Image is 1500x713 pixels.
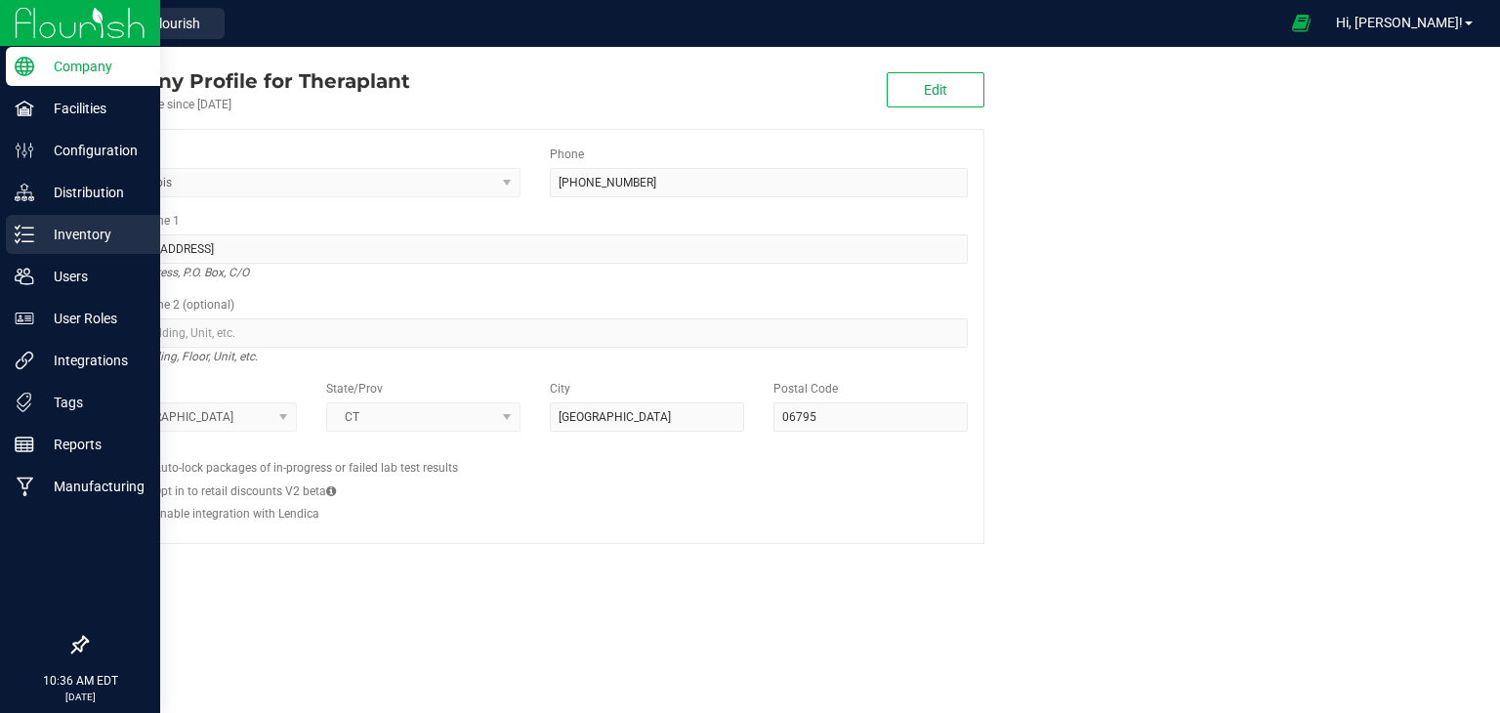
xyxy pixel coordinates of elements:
div: Theraplant [86,66,410,96]
inline-svg: Distribution [15,183,34,202]
inline-svg: Inventory [15,225,34,244]
inline-svg: Integrations [15,351,34,370]
span: Edit [924,82,947,98]
p: 10:36 AM EDT [9,672,151,690]
h2: Configs [103,446,968,459]
i: Street address, P.O. Box, C/O [103,261,249,284]
label: State/Prov [326,380,383,398]
p: Distribution [34,181,151,204]
inline-svg: Configuration [15,141,34,160]
p: Company [34,55,151,78]
label: Opt in to retail discounts V2 beta [153,482,336,500]
p: Users [34,265,151,288]
inline-svg: Tags [15,393,34,412]
i: Suite, Building, Floor, Unit, etc. [103,345,258,368]
p: Inventory [34,223,151,246]
input: City [550,402,744,432]
label: Enable integration with Lendica [153,505,319,523]
label: Auto-lock packages of in-progress or failed lab test results [153,459,458,477]
button: Edit [887,72,984,107]
p: Reports [34,433,151,456]
p: Manufacturing [34,475,151,498]
inline-svg: Company [15,57,34,76]
p: Facilities [34,97,151,120]
input: Suite, Building, Unit, etc. [103,318,968,348]
p: User Roles [34,307,151,330]
p: [DATE] [9,690,151,704]
span: Hi, [PERSON_NAME]! [1336,15,1463,30]
p: Integrations [34,349,151,372]
input: Postal Code [773,402,968,432]
inline-svg: Users [15,267,34,286]
div: Account active since [DATE] [86,96,410,113]
input: (123) 456-7890 [550,168,968,197]
inline-svg: Facilities [15,99,34,118]
label: Address Line 2 (optional) [103,296,234,314]
p: Tags [34,391,151,414]
inline-svg: Manufacturing [15,477,34,496]
input: Address [103,234,968,264]
inline-svg: Reports [15,435,34,454]
label: City [550,380,570,398]
label: Postal Code [773,380,838,398]
p: Configuration [34,139,151,162]
inline-svg: User Roles [15,309,34,328]
label: Phone [550,146,584,163]
span: Open Ecommerce Menu [1279,4,1323,42]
